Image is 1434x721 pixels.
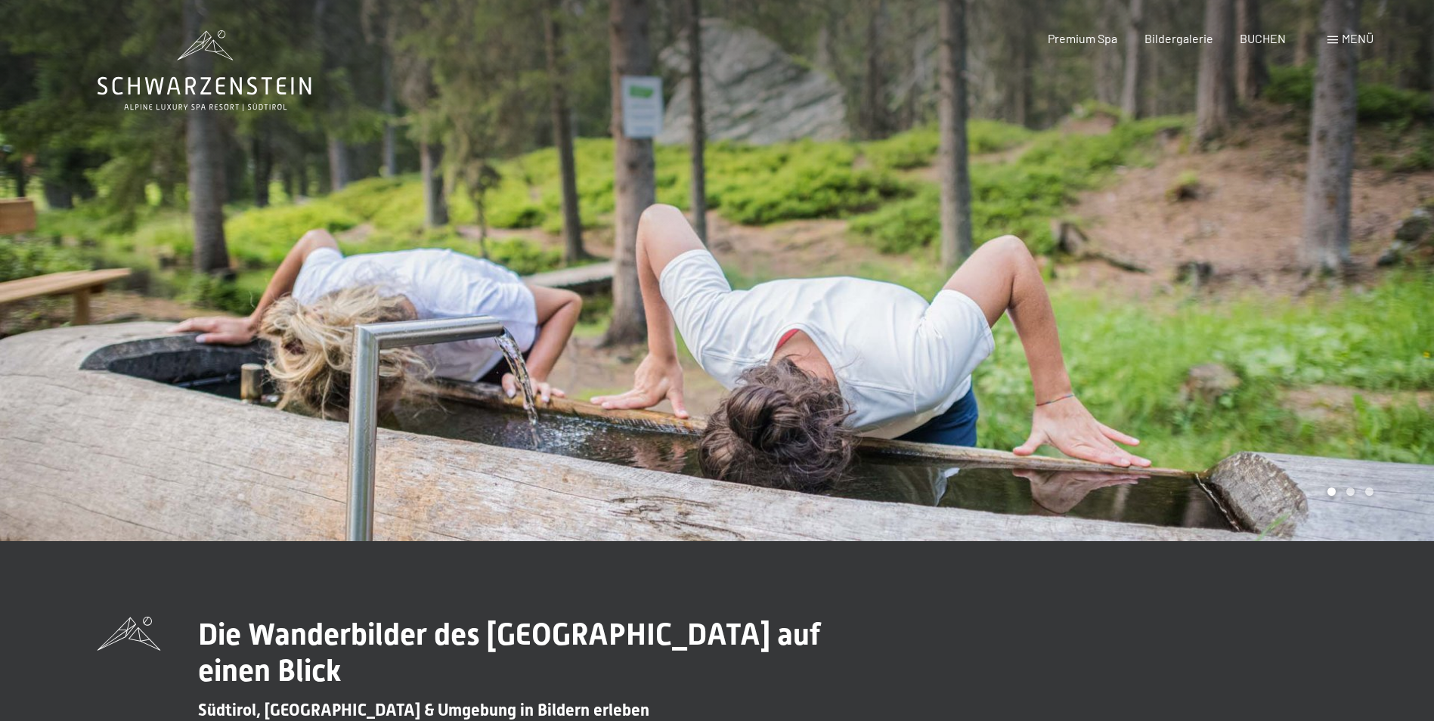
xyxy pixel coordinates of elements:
a: Bildergalerie [1144,31,1213,45]
div: Carousel Page 3 [1365,487,1374,496]
div: Carousel Page 1 (Current Slide) [1327,487,1336,496]
a: BUCHEN [1240,31,1286,45]
div: Carousel Pagination [1322,487,1374,496]
span: Menü [1342,31,1374,45]
span: Die Wanderbilder des [GEOGRAPHIC_DATA] auf einen Blick [198,617,820,689]
span: Südtirol, [GEOGRAPHIC_DATA] & Umgebung in Bildern erleben [198,701,649,719]
a: Premium Spa [1048,31,1117,45]
div: Carousel Page 2 [1346,487,1355,496]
